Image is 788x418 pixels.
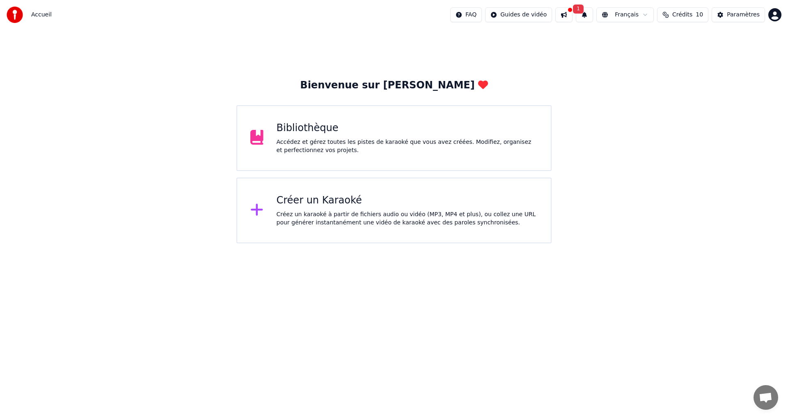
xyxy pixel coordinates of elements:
[277,122,538,135] div: Bibliothèque
[754,385,778,410] a: Ouvrir le chat
[712,7,765,22] button: Paramètres
[31,11,52,19] nav: breadcrumb
[277,194,538,207] div: Créer un Karaoké
[727,11,760,19] div: Paramètres
[31,11,52,19] span: Accueil
[277,210,538,227] div: Créez un karaoké à partir de fichiers audio ou vidéo (MP3, MP4 et plus), ou collez une URL pour g...
[300,79,488,92] div: Bienvenue sur [PERSON_NAME]
[657,7,708,22] button: Crédits10
[696,11,703,19] span: 10
[576,7,593,22] button: 1
[277,138,538,155] div: Accédez et gérez toutes les pistes de karaoké que vous avez créées. Modifiez, organisez et perfec...
[450,7,482,22] button: FAQ
[485,7,552,22] button: Guides de vidéo
[573,5,584,14] span: 1
[672,11,692,19] span: Crédits
[7,7,23,23] img: youka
